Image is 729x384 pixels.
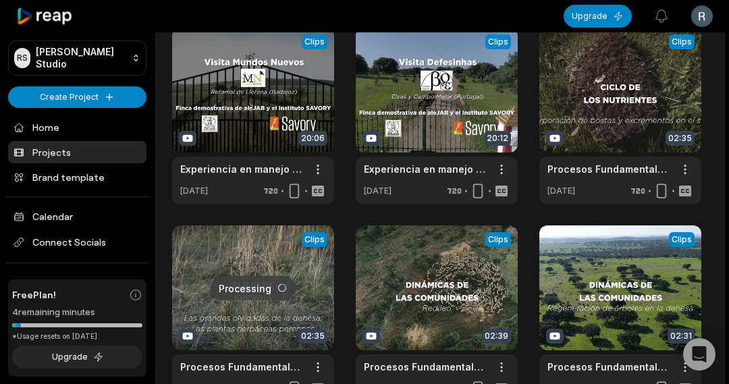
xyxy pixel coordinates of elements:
[12,287,56,302] span: Free Plan!
[8,166,146,188] a: Brand template
[8,230,146,254] span: Connect Socials
[547,360,672,374] a: Procesos Fundamentales en la [DEMOGRAPHIC_DATA]: Dinámica de Comunidades. Regenerado de la [PERSO...
[8,205,146,227] a: Calendar
[12,331,142,341] div: *Usage resets on [DATE]
[364,162,488,176] a: Experiencia en manejo holístico en la Finca Defesinhas ([GEOGRAPHIC_DATA]-[GEOGRAPHIC_DATA])
[14,48,30,68] div: RS
[12,346,142,368] button: Upgrade
[8,141,146,163] a: Projects
[180,162,304,176] a: Experiencia en manejo holístico en la Finca Mundos Nuevos ([GEOGRAPHIC_DATA])
[683,338,715,371] div: Open Intercom Messenger
[547,162,672,176] a: Procesos Fundamentales en la Dehesa : Ciclo de Nutrientes, por [PERSON_NAME]
[564,5,632,28] button: Upgrade
[12,306,142,319] div: 4 remaining minutes
[180,360,304,374] a: Procesos Fundamentales en la Dehesa: Flujo de Energía. Plantas herbáceas perennes, por [PERSON_NAME]
[36,46,126,70] p: [PERSON_NAME] Studio
[8,86,146,108] button: Create Project
[364,360,488,374] a: Procesos Fundamentales en la [DEMOGRAPHIC_DATA]: Dinámicas de las comunidades. [PERSON_NAME], por...
[8,116,146,138] a: Home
